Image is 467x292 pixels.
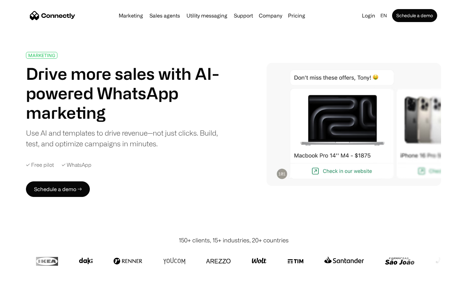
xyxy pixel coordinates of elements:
[257,11,284,20] div: Company
[231,13,256,18] a: Support
[179,236,289,245] div: 150+ clients, 15+ industries, 20+ countries
[259,11,282,20] div: Company
[26,162,54,168] div: ✓ Free pilot
[380,11,387,20] div: en
[285,13,308,18] a: Pricing
[184,13,230,18] a: Utility messaging
[26,128,226,149] div: Use AI and templates to drive revenue—not just clicks. Build, test, and optimize campaigns in min...
[147,13,183,18] a: Sales agents
[26,64,226,122] h1: Drive more sales with AI-powered WhatsApp marketing
[13,281,39,290] ul: Language list
[28,53,55,58] div: MARKETING
[30,11,75,20] a: home
[392,9,437,22] a: Schedule a demo
[378,11,391,20] div: en
[359,11,378,20] a: Login
[116,13,146,18] a: Marketing
[62,162,91,168] div: ✓ WhatsApp
[26,181,90,197] a: Schedule a demo →
[6,280,39,290] aside: Language selected: English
